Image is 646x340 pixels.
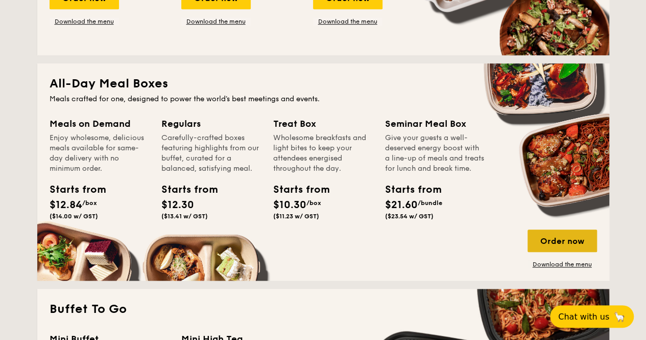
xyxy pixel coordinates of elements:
div: Seminar Meal Box [385,117,485,131]
span: ($13.41 w/ GST) [161,213,208,220]
span: $10.30 [273,199,306,211]
div: Meals on Demand [50,117,149,131]
span: $12.84 [50,199,82,211]
div: Regulars [161,117,261,131]
span: ($23.54 w/ GST) [385,213,434,220]
span: /box [82,199,97,207]
span: /bundle [418,199,442,207]
div: Starts from [273,182,319,197]
h2: All-Day Meal Boxes [50,76,597,92]
a: Download the menu [181,17,251,26]
a: Download the menu [50,17,119,26]
span: $21.60 [385,199,418,211]
span: ($14.00 w/ GST) [50,213,98,220]
span: ($11.23 w/ GST) [273,213,319,220]
div: Starts from [50,182,95,197]
span: 🦙 [613,311,626,323]
div: Meals crafted for one, designed to power the world's best meetings and events. [50,94,597,104]
div: Treat Box [273,117,373,131]
div: Enjoy wholesome, delicious meals available for same-day delivery with no minimum order. [50,133,149,174]
div: Starts from [161,182,207,197]
div: Order now [528,230,597,252]
div: Carefully-crafted boxes featuring highlights from our buffet, curated for a balanced, satisfying ... [161,133,261,174]
a: Download the menu [313,17,382,26]
div: Starts from [385,182,431,197]
span: $12.30 [161,199,194,211]
h2: Buffet To Go [50,301,597,318]
span: /box [306,199,321,207]
button: Chat with us🦙 [550,305,634,328]
span: Chat with us [558,312,609,322]
div: Give your guests a well-deserved energy boost with a line-up of meals and treats for lunch and br... [385,133,485,174]
div: Wholesome breakfasts and light bites to keep your attendees energised throughout the day. [273,133,373,174]
a: Download the menu [528,260,597,268]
